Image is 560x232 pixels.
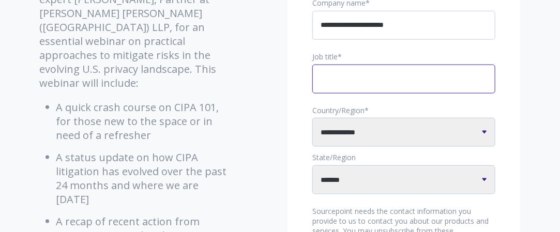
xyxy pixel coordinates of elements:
[312,105,365,115] span: Country/Region
[56,150,231,206] li: A status update on how CIPA litigation has evolved over the past 24 months and where we are [DATE]
[56,100,231,142] li: A quick crash course on CIPA 101, for those new to the space or in need of a refresher
[312,52,338,61] span: Job title
[312,152,356,162] span: State/Region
